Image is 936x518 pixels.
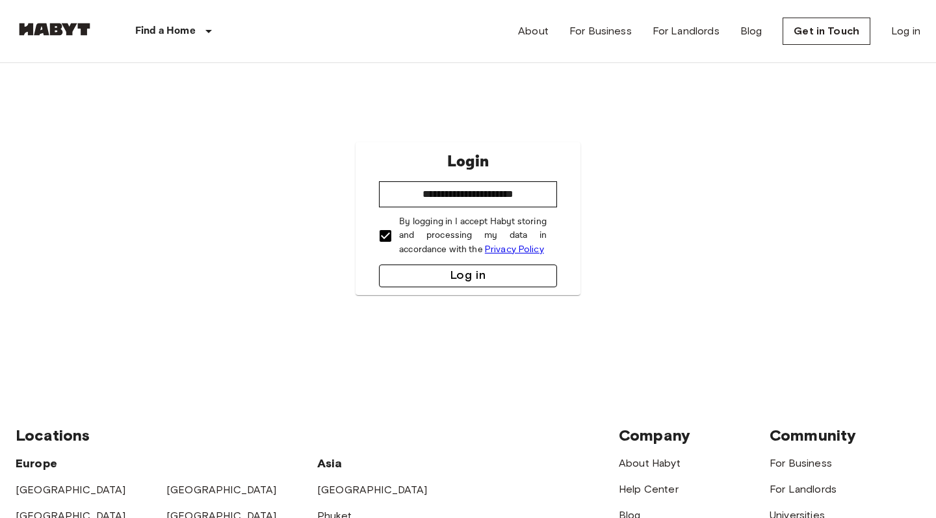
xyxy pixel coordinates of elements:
[317,484,428,496] a: [GEOGRAPHIC_DATA]
[770,483,837,495] a: For Landlords
[16,456,57,471] span: Europe
[740,23,762,39] a: Blog
[770,426,856,445] span: Community
[379,265,557,287] button: Log in
[770,457,832,469] a: For Business
[166,484,277,496] a: [GEOGRAPHIC_DATA]
[16,484,126,496] a: [GEOGRAPHIC_DATA]
[783,18,870,45] a: Get in Touch
[485,244,544,255] a: Privacy Policy
[16,23,94,36] img: Habyt
[447,150,489,174] p: Login
[16,426,90,445] span: Locations
[569,23,632,39] a: For Business
[891,23,920,39] a: Log in
[399,215,547,257] p: By logging in I accept Habyt storing and processing my data in accordance with the
[619,457,681,469] a: About Habyt
[619,426,690,445] span: Company
[619,483,679,495] a: Help Center
[317,456,343,471] span: Asia
[653,23,720,39] a: For Landlords
[135,23,196,39] p: Find a Home
[518,23,549,39] a: About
